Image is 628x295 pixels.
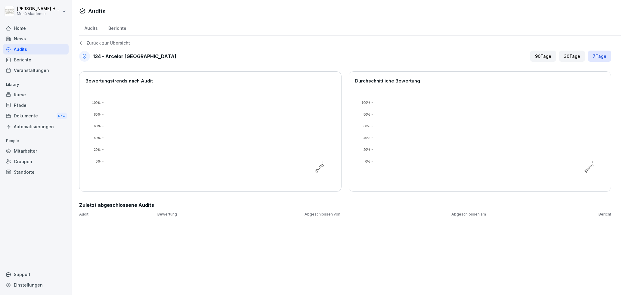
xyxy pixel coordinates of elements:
a: DokumenteNew [3,110,69,122]
a: Audits [3,44,69,54]
a: Mitarbeiter [3,146,69,156]
text: 20% [94,148,101,151]
text: [DATE] [584,163,594,173]
a: Berichte [3,54,69,65]
text: 60% [363,124,370,128]
a: Automatisierungen [3,121,69,132]
a: Kurse [3,89,69,100]
p: People [3,136,69,146]
div: 90 Tage [530,51,556,62]
text: 80% [94,113,101,116]
div: Dokumente [3,110,69,122]
a: Berichte [103,20,131,35]
a: Pfade [3,100,69,110]
a: Standorte [3,167,69,177]
h1: Audits [88,7,106,15]
a: Gruppen [3,156,69,167]
text: 100% [92,101,101,104]
a: Zurück zur Übersicht [79,40,611,46]
text: 100% [362,101,370,104]
text: 40% [363,136,370,140]
p: Durchschnittliche Bewertung [355,78,605,85]
a: Audits [79,20,103,35]
text: 40% [94,136,101,140]
h2: Zuletzt abgeschlossene Audits [79,201,611,209]
p: Bewertung [157,212,302,217]
div: 7 Tage [588,51,611,62]
p: Menü Akademie [17,12,61,16]
a: Veranstaltungen [3,65,69,76]
p: [PERSON_NAME] Hemken [17,6,61,11]
text: 0% [96,160,101,163]
div: New [57,113,67,120]
p: Audit [79,212,154,217]
text: 80% [363,113,370,116]
text: [DATE] [314,163,324,173]
a: Home [3,23,69,33]
p: Library [3,80,69,89]
p: Abgeschlossen von [305,212,449,217]
text: 0% [365,160,370,163]
text: 20% [363,148,370,151]
p: Bericht [599,212,611,217]
p: Bewertungstrends nach Audit [85,78,335,85]
div: Support [3,269,69,280]
text: 60% [94,124,101,128]
div: 30 Tage [559,51,585,62]
p: Abgeschlossen am [451,212,596,217]
h2: 134 - Arcelor [GEOGRAPHIC_DATA] [93,53,176,60]
a: News [3,33,69,44]
a: Einstellungen [3,280,69,290]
